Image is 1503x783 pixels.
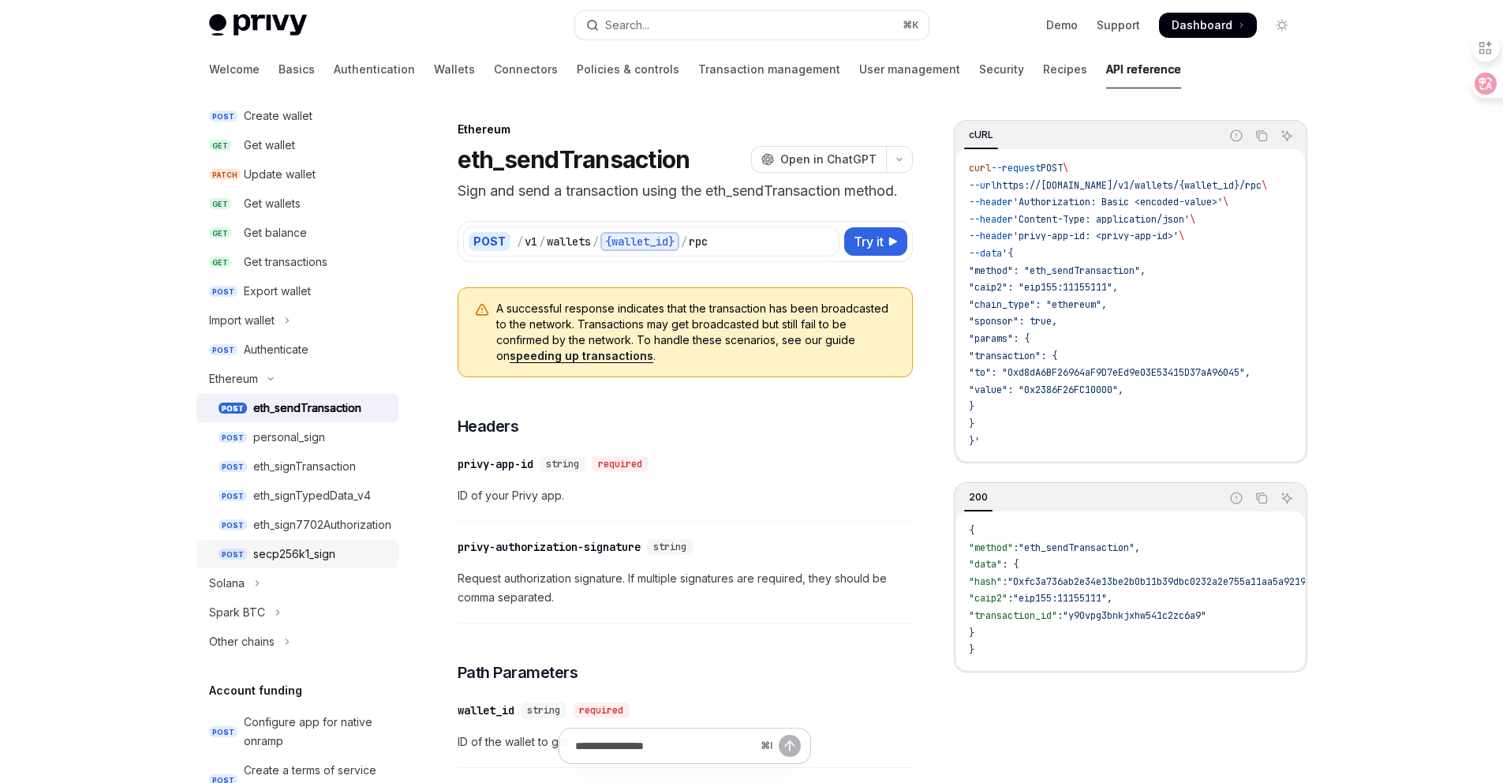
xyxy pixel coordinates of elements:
button: Ask AI [1277,126,1297,146]
a: POSTAuthenticate [196,335,398,364]
span: "chain_type": "ethereum", [969,298,1107,311]
span: --header [969,213,1013,226]
span: : [1057,609,1063,622]
span: POST [219,461,247,473]
h5: Account funding [209,681,302,700]
a: API reference [1106,51,1181,88]
span: --request [991,162,1041,174]
div: wallets [547,234,591,249]
div: secp256k1_sign [253,545,335,564]
div: eth_signTransaction [253,457,356,476]
a: POSTConfigure app for native onramp [196,708,398,755]
a: User management [859,51,960,88]
div: Get balance [244,223,307,242]
span: POST [219,490,247,502]
span: : [1002,575,1008,588]
span: { [969,524,974,537]
div: 200 [964,488,993,507]
span: } [969,418,974,430]
span: Headers [458,415,519,437]
span: POST [209,111,237,122]
span: ⌘ K [903,19,919,32]
span: }' [969,435,980,448]
div: Import wallet [209,311,275,330]
span: GET [209,257,231,268]
span: \ [1223,196,1228,208]
span: --header [969,196,1013,208]
div: eth_signTypedData_v4 [253,486,371,505]
span: \ [1179,230,1184,242]
div: / [593,234,599,249]
button: Toggle Spark BTC section [196,598,398,627]
span: '{ [1002,247,1013,260]
div: personal_sign [253,428,325,447]
span: POST [219,549,247,560]
span: } [969,643,974,656]
span: A successful response indicates that the transaction has been broadcasted to the network. Transac... [496,301,896,364]
div: privy-app-id [458,456,533,472]
span: : [1013,541,1019,554]
span: , [1135,541,1140,554]
span: "value": "0x2386F26FC10000", [969,384,1124,396]
a: Demo [1046,17,1078,33]
span: Dashboard [1172,17,1232,33]
span: "transaction_id" [969,609,1057,622]
span: "caip2": "eip155:11155111", [969,281,1118,294]
span: POST [219,403,247,414]
button: Report incorrect code [1226,488,1247,508]
div: Export wallet [244,282,311,301]
h1: eth_sendTransaction [458,145,690,174]
p: Sign and send a transaction using the eth_sendTransaction method. [458,180,913,202]
span: string [653,541,686,553]
span: \ [1063,162,1068,174]
span: 'Content-Type: application/json' [1013,213,1190,226]
span: "sponsor": true, [969,315,1057,328]
span: https://[DOMAIN_NAME]/v1/wallets/{wallet_id}/rpc [996,179,1262,192]
span: PATCH [209,169,241,181]
a: POSTeth_signTypedData_v4 [196,481,398,510]
span: POST [219,432,247,444]
button: Copy the contents from the code block [1251,488,1272,508]
span: POST [1041,162,1063,174]
a: POSTeth_sendTransaction [196,394,398,422]
div: Ethereum [209,369,258,388]
span: \ [1262,179,1267,192]
div: Get wallets [244,194,301,213]
button: Open in ChatGPT [751,146,886,173]
span: POST [209,344,237,356]
div: Create wallet [244,107,312,126]
span: --header [969,230,1013,242]
div: v1 [525,234,537,249]
div: Get wallet [244,136,295,155]
div: Get transactions [244,253,327,272]
div: rpc [689,234,708,249]
span: 'privy-app-id: <privy-app-id>' [1013,230,1179,242]
span: POST [209,286,237,298]
span: POST [219,519,247,531]
button: Toggle Import wallet section [196,306,398,335]
span: } [969,400,974,413]
a: Connectors [494,51,558,88]
div: Authenticate [244,340,308,359]
span: "hash" [969,575,1002,588]
span: Open in ChatGPT [780,152,877,167]
div: / [681,234,687,249]
span: 'Authorization: Basic <encoded-value>' [1013,196,1223,208]
a: Welcome [209,51,260,88]
a: POSTpersonal_sign [196,423,398,451]
span: "eip155:11155111" [1013,592,1107,605]
a: Authentication [334,51,415,88]
div: Solana [209,574,245,593]
button: Try it [844,227,907,256]
a: POSTeth_signTransaction [196,452,398,481]
a: Security [979,51,1024,88]
span: } [969,627,974,639]
div: required [592,456,649,472]
a: POSTExport wallet [196,277,398,305]
a: Support [1097,17,1140,33]
div: / [539,234,545,249]
div: privy-authorization-signature [458,539,641,555]
span: --data [969,247,1002,260]
img: light logo [209,14,307,36]
span: "method" [969,541,1013,554]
